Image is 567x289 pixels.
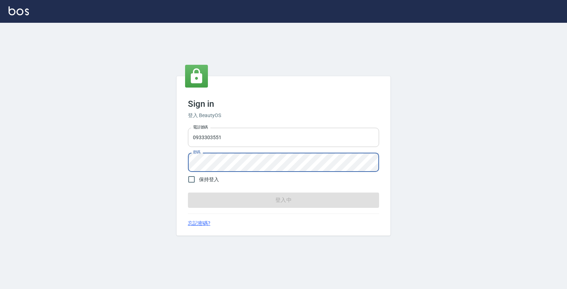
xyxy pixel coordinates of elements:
[188,99,379,109] h3: Sign in
[9,6,29,15] img: Logo
[188,112,379,119] h6: 登入 BeautyOS
[199,176,219,183] span: 保持登入
[193,125,208,130] label: 電話號碼
[193,149,200,155] label: 密碼
[188,220,210,227] a: 忘記密碼?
